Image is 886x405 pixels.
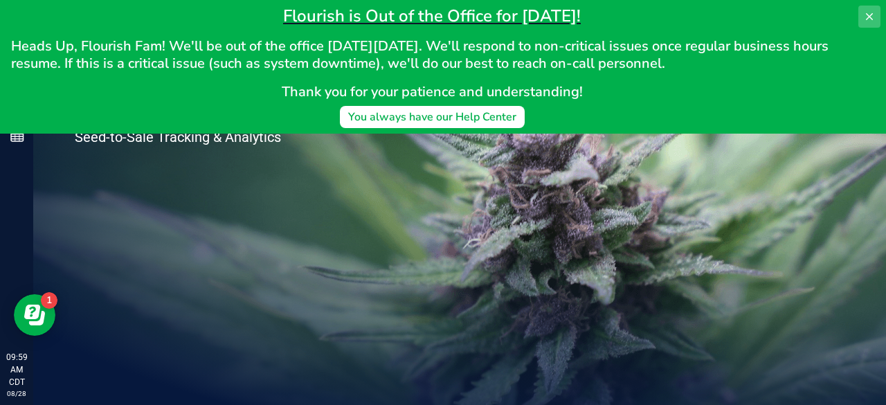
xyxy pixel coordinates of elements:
span: Flourish is Out of the Office for [DATE]! [283,5,581,27]
p: 08/28 [6,388,27,399]
p: Seed-to-Sale Tracking & Analytics [75,130,338,144]
inline-svg: Reports [10,129,24,143]
iframe: Resource center [14,294,55,336]
p: 09:59 AM CDT [6,351,27,388]
iframe: Resource center unread badge [41,292,57,309]
span: Thank you for your patience and understanding! [282,82,583,101]
span: Heads Up, Flourish Fam! We'll be out of the office [DATE][DATE]. We'll respond to non-critical is... [11,37,832,73]
div: You always have our Help Center [348,109,516,125]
